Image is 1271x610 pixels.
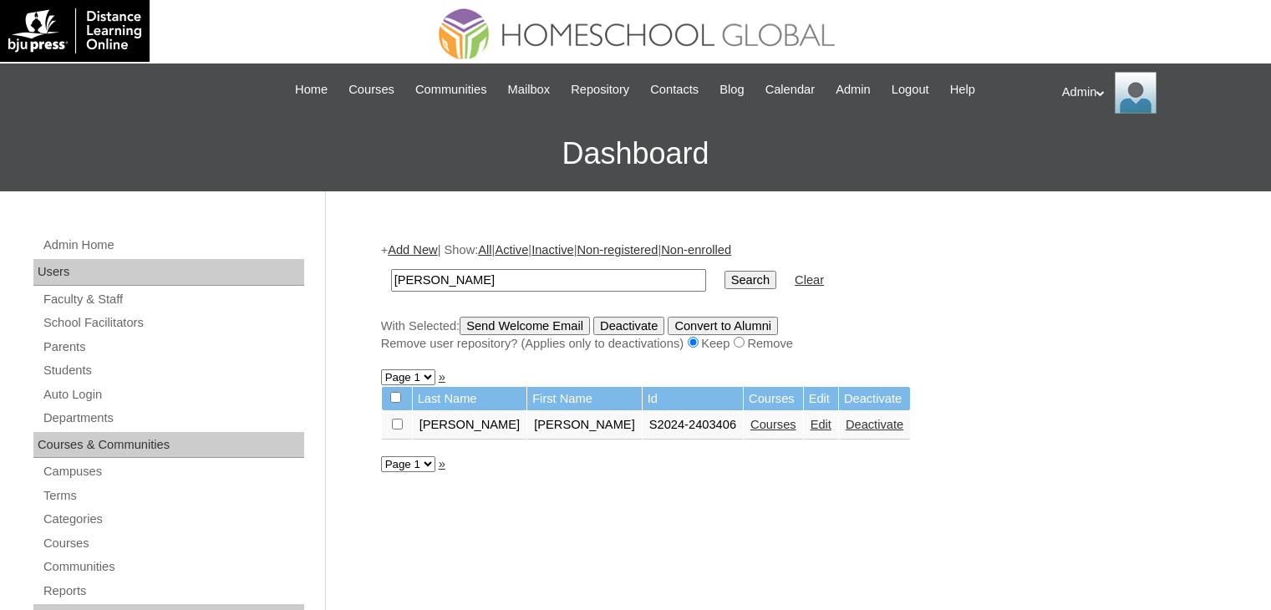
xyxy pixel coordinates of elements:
a: Auto Login [42,384,304,405]
a: Edit [811,418,831,431]
a: Courses [750,418,796,431]
div: Users [33,259,304,286]
div: Remove user repository? (Applies only to deactivations) Keep Remove [381,335,1208,353]
span: Calendar [765,80,815,99]
div: Admin [1062,72,1254,114]
a: Communities [42,557,304,577]
td: Last Name [413,387,527,411]
a: Parents [42,337,304,358]
input: Search [724,271,776,289]
input: Send Welcome Email [460,317,590,335]
a: Inactive [531,243,574,257]
span: Mailbox [508,80,551,99]
span: Repository [571,80,629,99]
a: Contacts [642,80,707,99]
div: + | Show: | | | | [381,241,1208,352]
img: Admin Homeschool Global [1115,72,1157,114]
a: Home [287,80,336,99]
a: Departments [42,408,304,429]
td: [PERSON_NAME] [413,411,527,440]
td: Deactivate [839,387,910,411]
span: Help [950,80,975,99]
a: Mailbox [500,80,559,99]
span: Courses [348,80,394,99]
td: Courses [744,387,803,411]
td: S2024-2403406 [643,411,743,440]
a: Faculty & Staff [42,289,304,310]
a: Admin Home [42,235,304,256]
a: Deactivate [846,418,903,431]
a: Courses [42,533,304,554]
a: Terms [42,485,304,506]
a: Repository [562,80,638,99]
img: logo-white.png [8,8,141,53]
a: Students [42,360,304,381]
h3: Dashboard [8,116,1263,191]
input: Convert to Alumni [668,317,778,335]
span: Communities [415,80,487,99]
span: Contacts [650,80,699,99]
a: Logout [883,80,938,99]
a: Non-registered [577,243,658,257]
span: Logout [892,80,929,99]
a: Campuses [42,461,304,482]
a: Help [942,80,984,99]
a: Reports [42,581,304,602]
td: Edit [804,387,838,411]
a: Active [495,243,528,257]
span: Home [295,80,328,99]
a: Calendar [757,80,823,99]
a: Courses [340,80,403,99]
a: Add New [388,243,437,257]
a: School Facilitators [42,313,304,333]
span: Blog [719,80,744,99]
a: Communities [407,80,496,99]
a: Clear [795,273,824,287]
div: Courses & Communities [33,432,304,459]
input: Search [391,269,706,292]
a: Categories [42,509,304,530]
a: » [439,457,445,470]
a: All [478,243,491,257]
div: With Selected: [381,317,1208,353]
span: Admin [836,80,871,99]
td: First Name [527,387,642,411]
input: Deactivate [593,317,664,335]
a: » [439,370,445,384]
a: Blog [711,80,752,99]
a: Admin [827,80,879,99]
a: Non-enrolled [661,243,731,257]
td: [PERSON_NAME] [527,411,642,440]
td: Id [643,387,743,411]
